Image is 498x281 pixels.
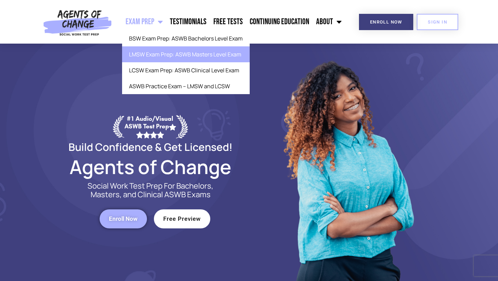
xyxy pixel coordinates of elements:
span: SIGN IN [428,20,447,24]
a: Free Preview [154,209,210,228]
a: SIGN IN [417,14,458,30]
a: LCSW Exam Prep: ASWB Clinical Level Exam [122,62,250,78]
a: Continuing Education [246,13,313,30]
span: Enroll Now [109,216,138,222]
a: Enroll Now [100,209,147,228]
nav: Menu [115,13,345,30]
div: #1 Audio/Visual ASWB Test Prep [124,115,176,138]
a: ASWB Practice Exam – LMSW and LCSW [122,78,250,94]
a: Free Tests [210,13,246,30]
a: Enroll Now [359,14,413,30]
h2: Agents of Change [52,159,249,175]
span: Free Preview [163,216,201,222]
a: Exam Prep [122,13,166,30]
a: Testimonials [166,13,210,30]
a: LMSW Exam Prep: ASWB Masters Level Exam [122,46,250,62]
a: BSW Exam Prep: ASWB Bachelors Level Exam [122,30,250,46]
h2: Build Confidence & Get Licensed! [52,142,249,152]
p: Social Work Test Prep For Bachelors, Masters, and Clinical ASWB Exams [80,182,221,199]
span: Enroll Now [370,20,402,24]
ul: Exam Prep [122,30,250,94]
a: About [313,13,345,30]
